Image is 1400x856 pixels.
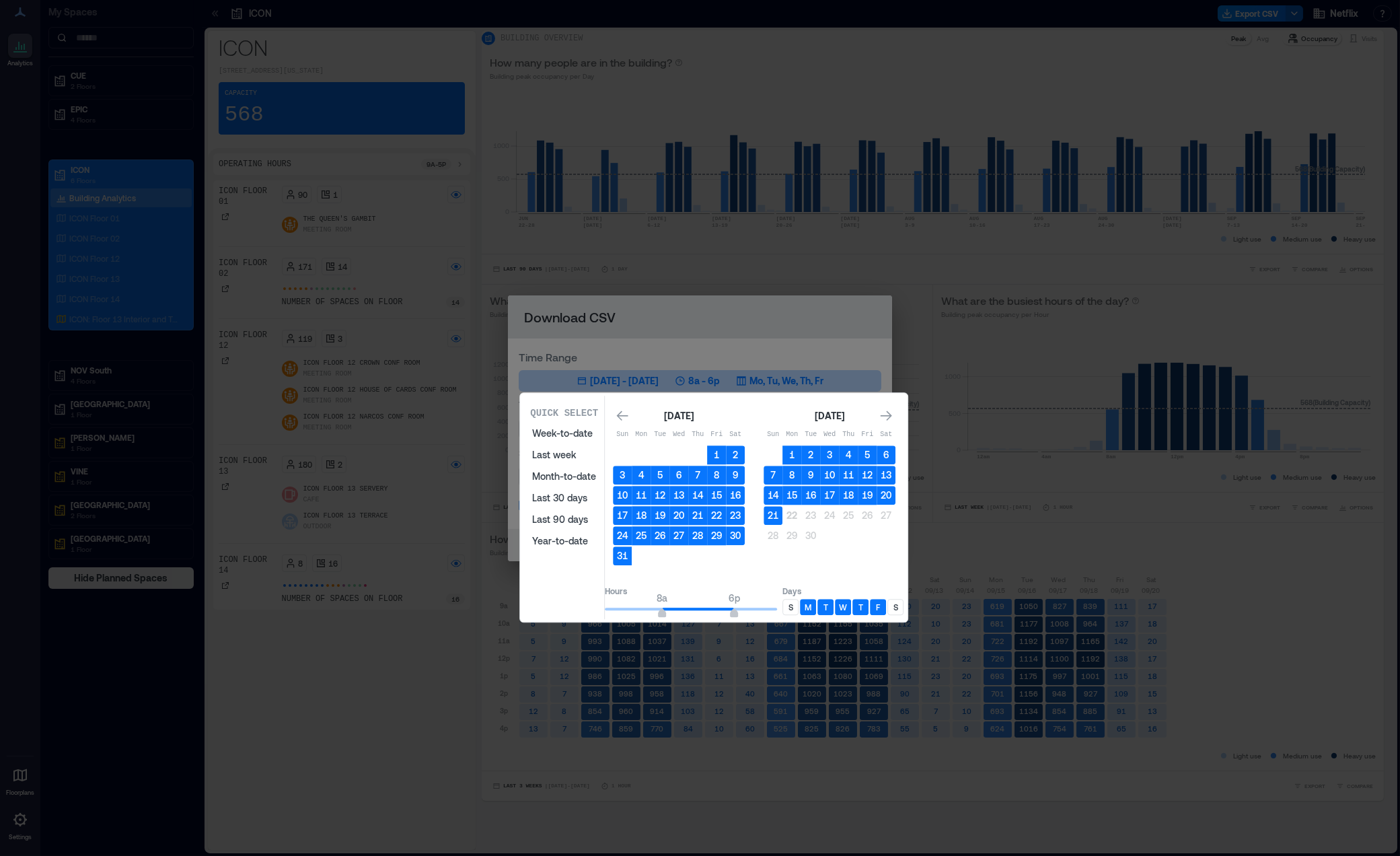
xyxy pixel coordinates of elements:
p: M [805,602,811,612]
button: 28 [688,526,707,545]
button: 13 [877,466,895,485]
p: S [893,602,898,612]
p: Tue [651,429,669,440]
button: 4 [839,445,858,464]
p: S [788,602,793,612]
button: 20 [669,506,688,525]
button: Month-to-date [524,466,604,487]
th: Tuesday [801,425,820,444]
div: [DATE] [811,408,848,424]
p: Wed [820,429,839,440]
button: 25 [632,526,651,545]
button: 31 [613,546,632,565]
button: 30 [726,526,745,545]
button: 22 [707,506,726,525]
button: 14 [764,486,782,505]
button: 25 [839,506,858,525]
button: 18 [839,486,858,505]
button: Go to previous month [613,406,632,425]
button: 1 [782,445,801,464]
button: 23 [726,506,745,525]
button: 24 [820,506,839,525]
button: 27 [877,506,895,525]
button: 29 [707,526,726,545]
button: 3 [820,445,839,464]
th: Sunday [764,425,782,444]
button: 9 [801,466,820,485]
div: [DATE] [660,408,698,424]
button: 6 [669,466,688,485]
button: 5 [858,445,877,464]
th: Saturday [726,425,745,444]
button: 27 [669,526,688,545]
button: 22 [782,506,801,525]
button: 12 [858,466,877,485]
button: 17 [820,486,839,505]
button: 6 [877,445,895,464]
button: Last 90 days [524,509,604,530]
button: 18 [632,506,651,525]
button: 30 [801,526,820,545]
p: Sat [877,429,895,440]
th: Tuesday [651,425,669,444]
button: 29 [782,526,801,545]
p: Quick Select [530,406,598,420]
button: 21 [688,506,707,525]
p: T [823,602,828,612]
button: 16 [801,486,820,505]
button: 10 [820,466,839,485]
p: Mon [782,429,801,440]
button: 20 [877,486,895,505]
p: Thu [839,429,858,440]
button: 3 [613,466,632,485]
button: 28 [764,526,782,545]
button: 19 [858,486,877,505]
button: Last 30 days [524,487,604,509]
button: 11 [632,486,651,505]
th: Monday [782,425,801,444]
th: Saturday [877,425,895,444]
button: 19 [651,506,669,525]
button: 15 [782,486,801,505]
p: Sun [764,429,782,440]
button: 24 [613,526,632,545]
th: Wednesday [820,425,839,444]
th: Friday [707,425,726,444]
p: Days [782,585,904,596]
button: 10 [613,486,632,505]
button: 12 [651,486,669,505]
p: Fri [858,429,877,440]
button: 13 [669,486,688,505]
button: 14 [688,486,707,505]
th: Sunday [613,425,632,444]
p: Sun [613,429,632,440]
button: Last week [524,444,604,466]
p: Fri [707,429,726,440]
p: Wed [669,429,688,440]
p: Sat [726,429,745,440]
p: Thu [688,429,707,440]
span: 8a [657,592,668,604]
button: 7 [688,466,707,485]
button: 26 [858,506,877,525]
th: Monday [632,425,651,444]
button: 1 [707,445,726,464]
th: Thursday [839,425,858,444]
button: 4 [632,466,651,485]
p: Mon [632,429,651,440]
th: Thursday [688,425,707,444]
p: W [839,602,847,612]
button: 8 [782,466,801,485]
button: 11 [839,466,858,485]
button: Year-to-date [524,530,604,552]
button: 17 [613,506,632,525]
p: T [858,602,863,612]
p: Tue [801,429,820,440]
button: 26 [651,526,669,545]
button: 9 [726,466,745,485]
p: Hours [605,585,777,596]
button: 5 [651,466,669,485]
button: 8 [707,466,726,485]
button: 2 [726,445,745,464]
button: 2 [801,445,820,464]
